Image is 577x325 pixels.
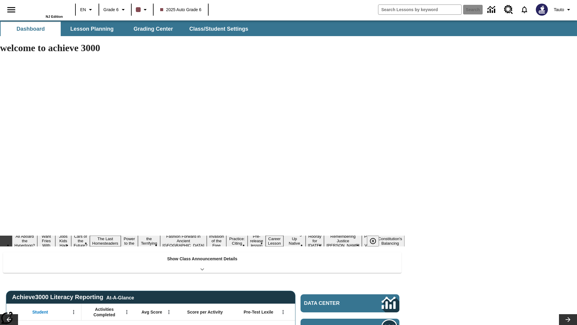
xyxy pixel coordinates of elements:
button: Select a new avatar [532,2,551,17]
span: Grading Center [133,26,173,32]
button: Class/Student Settings [185,22,253,36]
span: 2025 Auto Grade 6 [160,7,202,13]
button: Slide 4 Cars of the Future? [71,233,90,249]
span: Student [32,309,48,315]
a: Notifications [517,2,532,17]
span: Lesson Planning [70,26,114,32]
span: Data Center [304,300,361,306]
div: At-A-Glance [106,294,134,301]
button: Open Menu [279,308,288,317]
button: Slide 6 Solar Power to the People [121,231,138,251]
button: Slide 3 Dirty Jobs Kids Had To Do [55,229,71,253]
div: Pause [367,236,385,246]
button: Lesson Planning [62,22,122,36]
button: Slide 15 Remembering Justice O'Connor [324,233,362,249]
span: Class/Student Settings [189,26,248,32]
button: Profile/Settings [551,4,575,15]
button: Dashboard [1,22,61,36]
input: search field [378,5,461,14]
span: Achieve3000 Literacy Reporting [12,294,134,301]
button: Language: EN, Select a language [78,4,97,15]
p: Show Class Announcement Details [167,256,237,262]
button: Slide 12 Career Lesson [266,236,283,246]
span: Dashboard [17,26,45,32]
span: EN [80,7,86,13]
div: Home [24,2,63,18]
button: Grade: Grade 6, Select a grade [101,4,129,15]
a: Home [24,3,63,15]
button: Grading Center [123,22,183,36]
button: Open Menu [164,308,173,317]
button: Class color is dark brown. Change class color [133,4,151,15]
span: Pre-Test Lexile [244,309,273,315]
button: Slide 17 The Constitution's Balancing Act [376,231,405,251]
button: Slide 8 Fashion Forward in Ancient Rome [160,233,207,249]
button: Pause [367,236,379,246]
button: Slide 16 Point of View [362,233,376,249]
span: Grade 6 [103,7,119,13]
span: Avg Score [142,309,162,315]
button: Slide 9 The Invasion of the Free CD [207,229,227,253]
button: Slide 14 Hooray for Constitution Day! [306,233,324,249]
button: Open side menu [2,1,20,19]
span: Score per Activity [187,309,223,315]
button: Slide 13 Cooking Up Native Traditions [283,231,306,251]
span: Activities Completed [84,307,124,317]
button: Slide 2 Do You Want Fries With That? [37,229,55,253]
button: Slide 1 All Aboard the Hyperloop? [12,233,37,249]
img: Avatar [536,4,548,16]
span: Tauto [554,7,564,13]
a: Data Center [301,294,399,312]
a: Resource Center, Will open in new tab [500,2,517,18]
button: Slide 10 Mixed Practice: Citing Evidence [226,231,248,251]
div: Show Class Announcement Details [3,252,401,273]
button: Slide 11 Pre-release lesson [248,233,266,249]
span: NJ Edition [46,15,63,18]
button: Slide 7 Attack of the Terrifying Tomatoes [138,231,160,251]
button: Open Menu [69,308,78,317]
a: Data Center [484,2,500,18]
button: Lesson carousel, Next [559,314,577,325]
button: Slide 5 The Last Homesteaders [90,236,121,246]
button: Open Menu [122,308,131,317]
